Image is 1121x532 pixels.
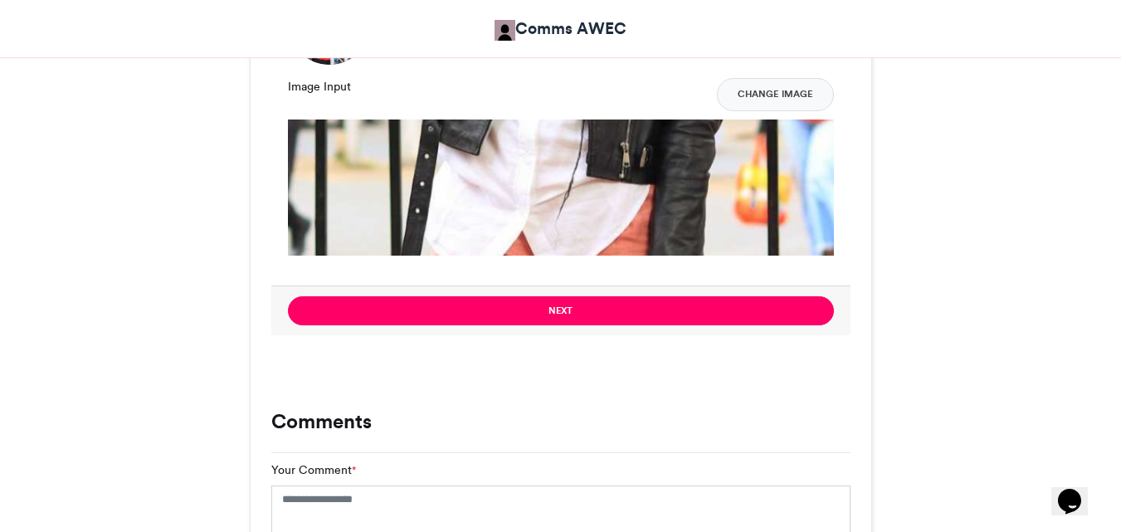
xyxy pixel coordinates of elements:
a: Comms AWEC [495,17,626,41]
h3: Comments [271,412,850,432]
iframe: chat widget [1051,466,1104,515]
button: Next [288,296,834,325]
img: Comms AWEC [495,20,515,41]
button: Change Image [717,78,834,111]
label: Your Comment [271,461,356,479]
label: Image Input [288,78,351,95]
